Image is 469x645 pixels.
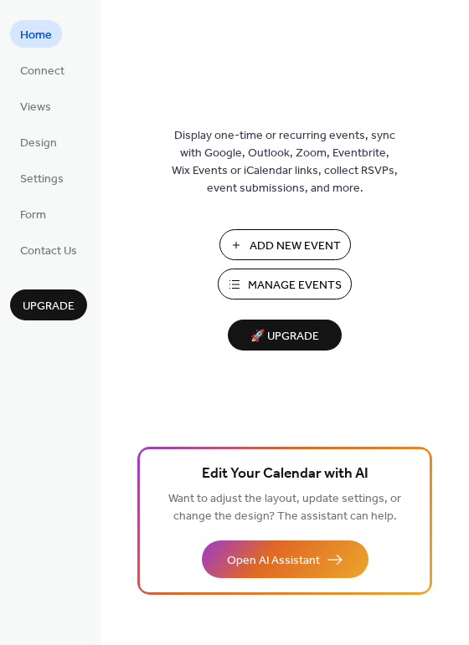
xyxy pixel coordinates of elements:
a: Design [10,128,67,156]
a: Connect [10,56,75,84]
button: 🚀 Upgrade [228,320,342,351]
span: Open AI Assistant [227,552,320,570]
span: Display one-time or recurring events, sync with Google, Outlook, Zoom, Eventbrite, Wix Events or ... [172,127,398,197]
button: Open AI Assistant [202,540,368,578]
button: Add New Event [219,229,351,260]
span: 🚀 Upgrade [238,325,332,348]
span: Home [20,27,52,44]
a: Contact Us [10,236,87,264]
a: Home [10,20,62,48]
span: Connect [20,63,64,80]
button: Upgrade [10,289,87,320]
span: Want to adjust the layout, update settings, or change the design? The assistant can help. [168,488,401,528]
span: Add New Event [250,238,341,255]
span: Design [20,135,57,152]
span: Settings [20,171,64,188]
a: Form [10,200,56,228]
span: Manage Events [248,277,342,294]
span: Edit Your Calendar with AI [202,463,368,486]
button: Manage Events [218,269,352,299]
a: Views [10,92,61,120]
a: Settings [10,164,74,192]
span: Form [20,207,46,224]
span: Upgrade [23,298,75,315]
span: Views [20,99,51,116]
span: Contact Us [20,243,77,260]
